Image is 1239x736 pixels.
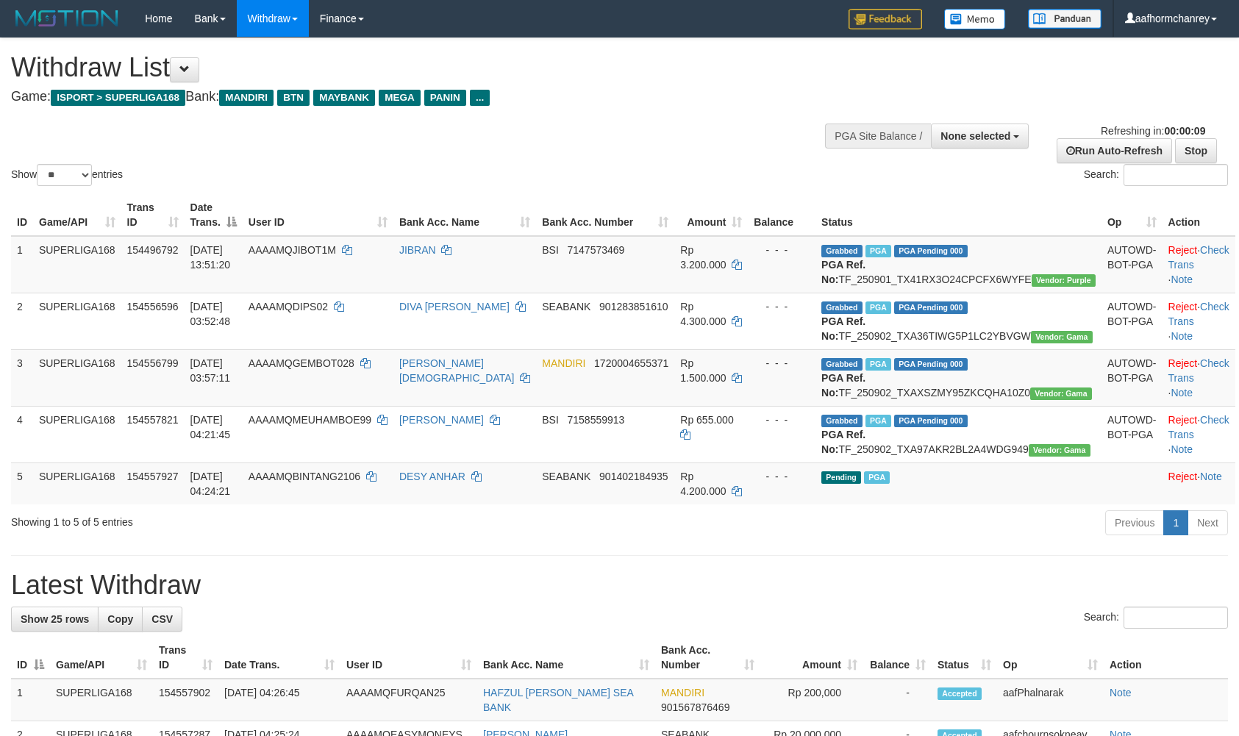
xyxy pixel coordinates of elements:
span: Copy 7147573469 to clipboard [568,244,625,256]
td: SUPERLIGA168 [33,349,121,406]
td: · · [1163,293,1235,349]
select: Showentries [37,164,92,186]
span: Grabbed [821,301,863,314]
a: Note [1171,443,1193,455]
th: Status: activate to sort column ascending [932,637,997,679]
span: AAAAMQMEUHAMBOE99 [249,414,371,426]
span: Pending [821,471,861,484]
span: 154557821 [127,414,179,426]
span: [DATE] 04:21:45 [190,414,231,440]
span: Marked by aafchoeunmanni [864,471,890,484]
a: Copy [98,607,143,632]
td: SUPERLIGA168 [33,462,121,504]
span: Copy 1720004655371 to clipboard [594,357,668,369]
th: Date Trans.: activate to sort column descending [185,194,243,236]
td: SUPERLIGA168 [33,236,121,293]
th: Status [815,194,1101,236]
span: CSV [151,613,173,625]
a: [PERSON_NAME] [399,414,484,426]
span: Show 25 rows [21,613,89,625]
span: Rp 3.200.000 [680,244,726,271]
a: Note [1110,687,1132,699]
a: Next [1188,510,1228,535]
th: ID: activate to sort column descending [11,637,50,679]
a: Note [1171,274,1193,285]
img: Button%20Memo.svg [944,9,1006,29]
span: Vendor URL: https://trx4.1velocity.biz [1032,274,1096,287]
th: Trans ID: activate to sort column ascending [121,194,185,236]
a: Show 25 rows [11,607,99,632]
span: [DATE] 13:51:20 [190,244,231,271]
span: Grabbed [821,358,863,371]
td: TF_250901_TX41RX3O24CPCFX6WYFE [815,236,1101,293]
span: None selected [940,130,1010,142]
a: Note [1171,330,1193,342]
a: Check Trans [1168,414,1229,440]
td: [DATE] 04:26:45 [218,679,340,721]
th: Trans ID: activate to sort column ascending [153,637,218,679]
th: Bank Acc. Number: activate to sort column ascending [536,194,674,236]
span: MAYBANK [313,90,375,106]
a: HAFZUL [PERSON_NAME] SEA BANK [483,687,633,713]
span: [DATE] 03:52:48 [190,301,231,327]
th: Bank Acc. Name: activate to sort column ascending [393,194,536,236]
th: Action [1104,637,1228,679]
th: Bank Acc. Number: activate to sort column ascending [655,637,760,679]
td: TF_250902_TXA36TIWG5P1LC2YBVGW [815,293,1101,349]
span: Copy 901283851610 to clipboard [599,301,668,312]
div: Showing 1 to 5 of 5 entries [11,509,505,529]
img: MOTION_logo.png [11,7,123,29]
td: 4 [11,406,33,462]
span: Marked by aafchoeunmanni [865,415,891,427]
div: - - - [754,243,810,257]
a: CSV [142,607,182,632]
b: PGA Ref. No: [821,259,865,285]
a: Reject [1168,244,1198,256]
th: Balance [748,194,815,236]
td: TF_250902_TXA97AKR2BL2A4WDG949 [815,406,1101,462]
span: Copy [107,613,133,625]
span: MANDIRI [542,357,585,369]
td: 2 [11,293,33,349]
span: ... [470,90,490,106]
span: Rp 655.000 [680,414,733,426]
span: AAAAMQBINTANG2106 [249,471,360,482]
th: Amount: activate to sort column ascending [760,637,863,679]
span: MANDIRI [219,90,274,106]
span: AAAAMQGEMBOT028 [249,357,354,369]
span: Grabbed [821,415,863,427]
span: SEABANK [542,471,590,482]
span: Marked by aafsoumeymey [865,245,891,257]
span: PGA Pending [894,415,968,427]
span: AAAAMQJIBOT1M [249,244,336,256]
td: SUPERLIGA168 [50,679,153,721]
span: Vendor URL: https://trx31.1velocity.biz [1030,387,1092,400]
td: 5 [11,462,33,504]
b: PGA Ref. No: [821,372,865,399]
span: Copy 901402184935 to clipboard [599,471,668,482]
span: 154557927 [127,471,179,482]
a: JIBRAN [399,244,436,256]
span: Rp 4.200.000 [680,471,726,497]
label: Show entries [11,164,123,186]
div: - - - [754,469,810,484]
td: AUTOWD-BOT-PGA [1101,349,1163,406]
span: 154496792 [127,244,179,256]
span: Vendor URL: https://trx31.1velocity.biz [1029,444,1090,457]
th: Op: activate to sort column ascending [997,637,1104,679]
td: SUPERLIGA168 [33,293,121,349]
a: Run Auto-Refresh [1057,138,1172,163]
td: · · [1163,236,1235,293]
td: aafPhalnarak [997,679,1104,721]
a: [PERSON_NAME][DEMOGRAPHIC_DATA] [399,357,515,384]
span: AAAAMQDIPS02 [249,301,328,312]
a: Check Trans [1168,357,1229,384]
h1: Withdraw List [11,53,811,82]
td: · [1163,462,1235,504]
span: Accepted [938,687,982,700]
a: Note [1171,387,1193,399]
a: Previous [1105,510,1164,535]
div: PGA Site Balance / [825,124,931,149]
th: Action [1163,194,1235,236]
span: SEABANK [542,301,590,312]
